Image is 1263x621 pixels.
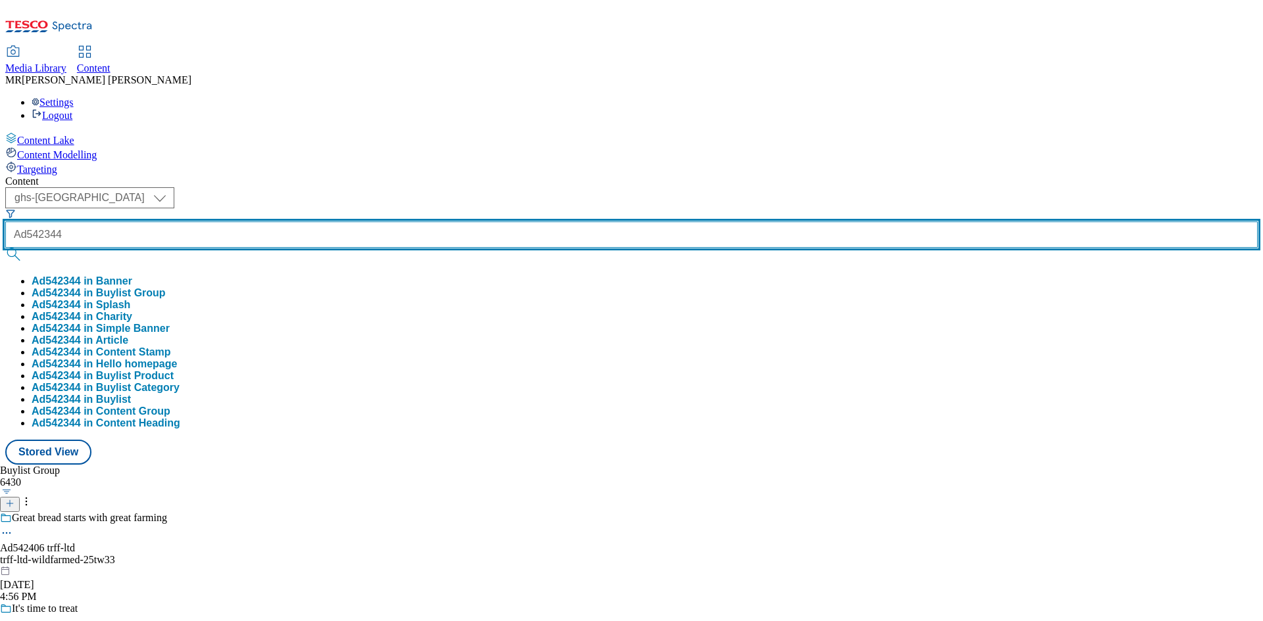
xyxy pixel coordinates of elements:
[5,47,66,74] a: Media Library
[12,603,78,614] div: It's time to treat
[32,405,170,417] div: Ad542344 in
[32,110,72,121] a: Logout
[32,405,170,417] button: Ad542344 in Content Group
[17,149,97,160] span: Content Modelling
[77,62,111,74] span: Content
[5,208,16,219] svg: Search Filters
[96,405,170,417] span: Content Group
[5,74,22,85] span: MR
[17,164,57,175] span: Targeting
[32,382,180,394] div: Ad542344 in
[96,311,132,322] span: Charity
[32,299,130,311] button: Ad542344 in Splash
[32,394,131,405] button: Ad542344 in Buylist
[32,346,171,358] button: Ad542344 in Content Stamp
[32,382,180,394] button: Ad542344 in Buylist Category
[96,287,166,298] span: Buylist Group
[5,132,1258,147] a: Content Lake
[32,287,166,299] div: Ad542344 in
[5,161,1258,175] a: Targeting
[32,323,170,334] button: Ad542344 in Simple Banner
[5,175,1258,187] div: Content
[32,370,174,382] button: Ad542344 in Buylist Product
[5,221,1258,248] input: Search
[32,311,132,323] button: Ad542344 in Charity
[17,135,74,146] span: Content Lake
[32,287,166,299] button: Ad542344 in Buylist Group
[77,47,111,74] a: Content
[5,440,91,465] button: Stored View
[96,346,171,357] span: Content Stamp
[5,147,1258,161] a: Content Modelling
[22,74,191,85] span: [PERSON_NAME] [PERSON_NAME]
[32,417,180,429] button: Ad542344 in Content Heading
[32,358,177,370] button: Ad542344 in Hello homepage
[96,382,180,393] span: Buylist Category
[32,275,132,287] button: Ad542344 in Banner
[5,62,66,74] span: Media Library
[32,334,128,346] button: Ad542344 in Article
[12,512,167,524] div: Great bread starts with great farming
[32,311,132,323] div: Ad542344 in
[32,97,74,108] a: Settings
[32,346,171,358] div: Ad542344 in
